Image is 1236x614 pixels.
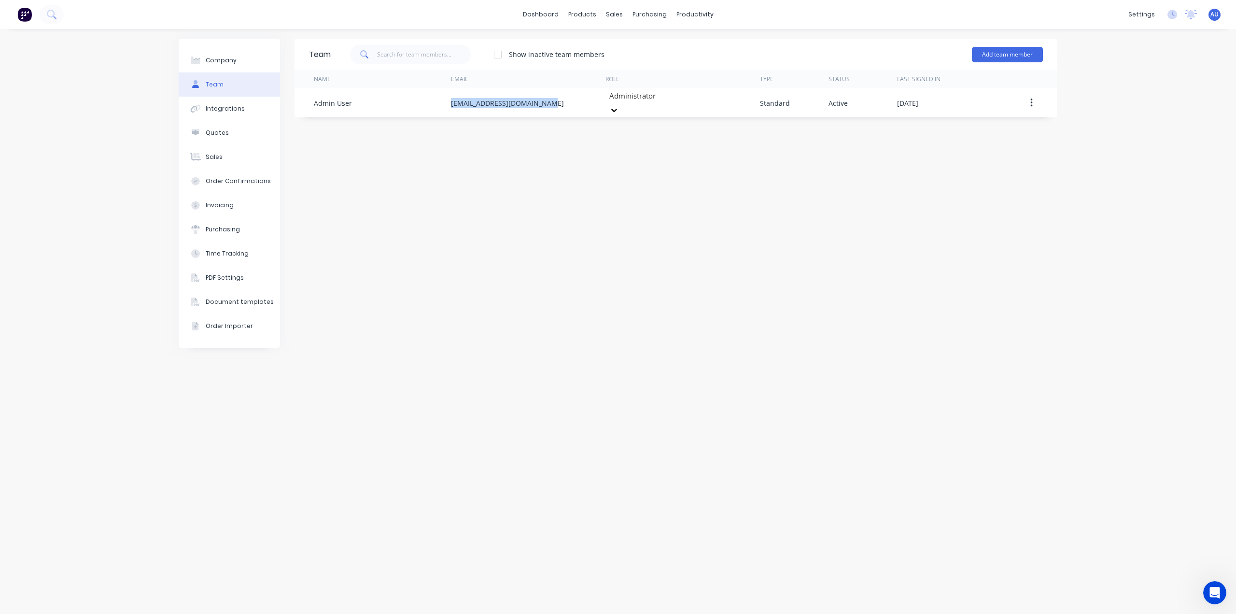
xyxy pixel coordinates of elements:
div: Role [605,75,619,84]
div: Team [206,80,224,89]
div: purchasing [628,7,672,22]
div: Email [451,75,468,84]
div: Sales [206,153,223,161]
div: Quotes [206,129,229,137]
a: dashboard [518,7,563,22]
div: Order Confirmations [206,177,271,186]
div: productivity [672,7,718,22]
input: Search for team members... [377,45,471,64]
div: Status [829,75,850,84]
div: PDF Settings [206,273,244,282]
div: Show inactive team members [509,49,604,59]
div: [DATE] [897,98,918,108]
button: Team [179,72,280,97]
div: Document templates [206,298,274,306]
div: Integrations [206,104,245,113]
img: Factory [17,7,32,22]
button: Company [179,48,280,72]
div: Order Importer [206,322,253,330]
div: Name [314,75,331,84]
div: Company [206,56,237,65]
button: Invoicing [179,193,280,217]
div: Team [309,49,331,60]
button: Integrations [179,97,280,121]
div: Active [829,98,848,108]
button: Purchasing [179,217,280,242]
button: PDF Settings [179,266,280,290]
div: [EMAIL_ADDRESS][DOMAIN_NAME] [451,98,564,108]
div: products [563,7,601,22]
button: Order Confirmations [179,169,280,193]
div: Standard [760,98,790,108]
button: Sales [179,145,280,169]
iframe: Intercom live chat [1203,581,1226,604]
div: settings [1124,7,1160,22]
button: Quotes [179,121,280,145]
span: AU [1210,10,1219,19]
div: Time Tracking [206,249,249,258]
div: Invoicing [206,201,234,210]
button: Add team member [972,47,1043,62]
button: Time Tracking [179,242,280,266]
button: Order Importer [179,314,280,338]
div: Type [760,75,773,84]
div: Purchasing [206,225,240,234]
div: sales [601,7,628,22]
div: Admin User [314,98,352,108]
div: Last signed in [897,75,941,84]
button: Document templates [179,290,280,314]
